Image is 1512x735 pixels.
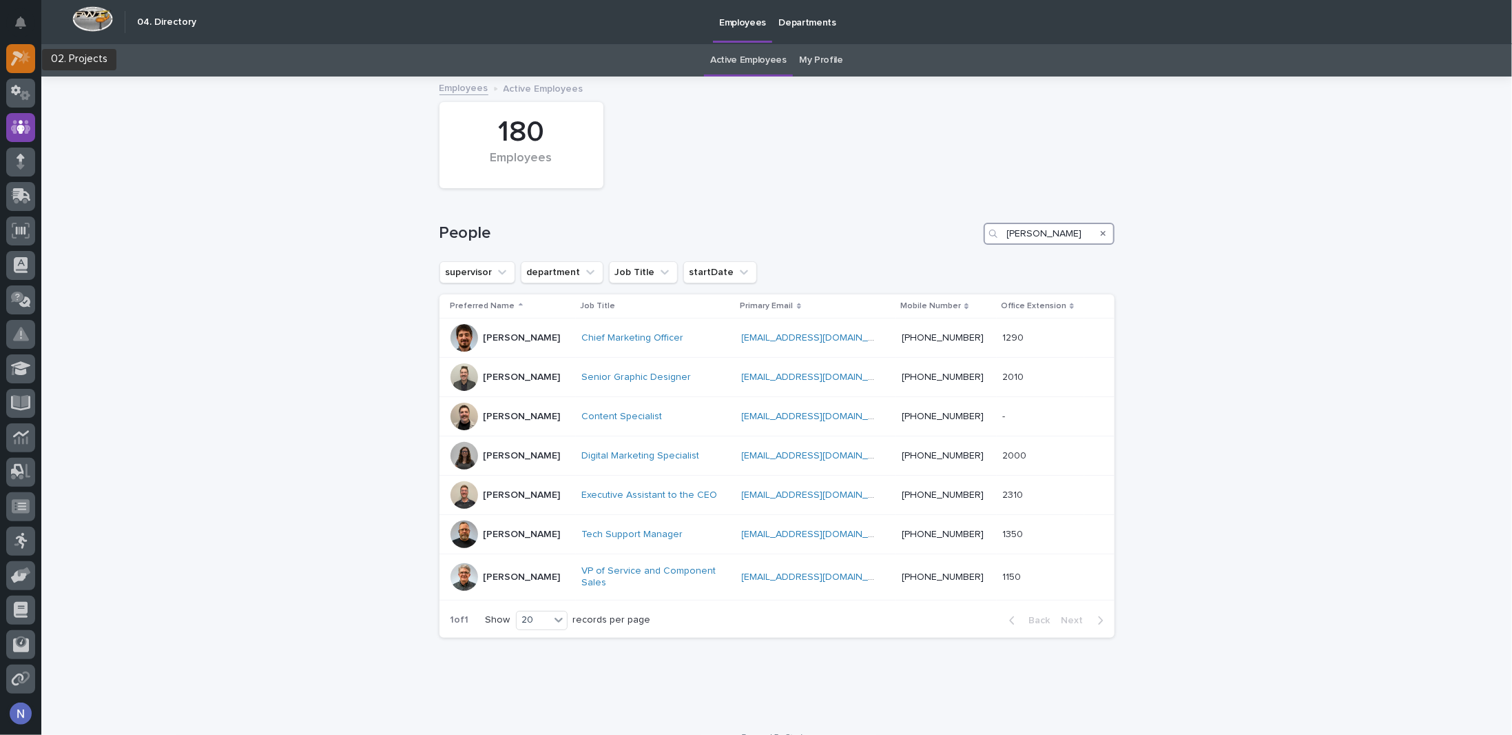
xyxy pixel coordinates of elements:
[581,450,699,462] a: Digital Marketing Specialist
[439,515,1115,554] tr: [PERSON_NAME]Tech Support Manager [EMAIL_ADDRESS][DOMAIN_NAME] [PHONE_NUMBER]13501350
[439,397,1115,436] tr: [PERSON_NAME]Content Specialist [EMAIL_ADDRESS][DOMAIN_NAME] [PHONE_NUMBER]--
[517,613,550,627] div: 20
[1056,614,1115,627] button: Next
[484,411,561,423] p: [PERSON_NAME]
[710,44,787,77] a: Active Employees
[581,565,719,589] a: VP of Service and Component Sales
[1002,526,1026,541] p: 1350
[484,332,561,344] p: [PERSON_NAME]
[580,299,615,314] p: Job Title
[137,17,196,28] h2: 04. Directory
[439,436,1115,476] tr: [PERSON_NAME]Digital Marketing Specialist [EMAIL_ADDRESS][DOMAIN_NAME] [PHONE_NUMBER]20002000
[581,529,683,541] a: Tech Support Manager
[521,261,603,283] button: department
[484,572,561,583] p: [PERSON_NAME]
[1002,487,1026,501] p: 2310
[72,6,113,32] img: Workspace Logo
[484,372,561,383] p: [PERSON_NAME]
[439,358,1115,397] tr: [PERSON_NAME]Senior Graphic Designer [EMAIL_ADDRESS][DOMAIN_NAME] [PHONE_NUMBER]20102010
[439,79,488,95] a: Employees
[984,223,1115,245] input: Search
[900,299,961,314] p: Mobile Number
[486,614,510,626] p: Show
[741,299,794,314] p: Primary Email
[902,572,984,582] a: [PHONE_NUMBER]
[1002,330,1026,344] p: 1290
[439,603,480,637] p: 1 of 1
[742,372,898,382] a: [EMAIL_ADDRESS][DOMAIN_NAME]
[902,333,984,343] a: [PHONE_NUMBER]
[742,333,898,343] a: [EMAIL_ADDRESS][DOMAIN_NAME]
[1001,299,1066,314] p: Office Extension
[1002,408,1008,423] p: -
[439,319,1115,358] tr: [PERSON_NAME]Chief Marketing Officer [EMAIL_ADDRESS][DOMAIN_NAME] [PHONE_NUMBER]12901290
[439,476,1115,515] tr: [PERSON_NAME]Executive Assistant to the CEO [EMAIL_ADDRESS][DOMAIN_NAME] [PHONE_NUMBER]23102310
[1002,447,1029,462] p: 2000
[1002,569,1024,583] p: 1150
[504,80,583,95] p: Active Employees
[902,530,984,539] a: [PHONE_NUMBER]
[581,332,683,344] a: Chief Marketing Officer
[439,223,978,243] h1: People
[439,554,1115,601] tr: [PERSON_NAME]VP of Service and Component Sales [EMAIL_ADDRESS][DOMAIN_NAME] [PHONE_NUMBER]11501150
[742,451,898,461] a: [EMAIL_ADDRESS][DOMAIN_NAME]
[902,451,984,461] a: [PHONE_NUMBER]
[799,44,843,77] a: My Profile
[6,699,35,728] button: users-avatar
[6,8,35,37] button: Notifications
[484,529,561,541] p: [PERSON_NAME]
[1021,616,1050,625] span: Back
[581,372,691,383] a: Senior Graphic Designer
[1061,616,1092,625] span: Next
[581,411,662,423] a: Content Specialist
[742,572,898,582] a: [EMAIL_ADDRESS][DOMAIN_NAME]
[742,490,898,500] a: [EMAIL_ADDRESS][DOMAIN_NAME]
[451,299,515,314] p: Preferred Name
[573,614,651,626] p: records per page
[998,614,1056,627] button: Back
[17,17,35,39] div: Notifications
[484,450,561,462] p: [PERSON_NAME]
[683,261,757,283] button: startDate
[484,490,561,501] p: [PERSON_NAME]
[742,412,898,421] a: [EMAIL_ADDRESS][DOMAIN_NAME]
[439,261,515,283] button: supervisor
[902,490,984,500] a: [PHONE_NUMBER]
[742,530,898,539] a: [EMAIL_ADDRESS][DOMAIN_NAME]
[463,151,580,180] div: Employees
[902,372,984,382] a: [PHONE_NUMBER]
[609,261,678,283] button: Job Title
[1002,369,1026,383] p: 2010
[902,412,984,421] a: [PHONE_NUMBER]
[463,115,580,150] div: 180
[581,490,717,501] a: Executive Assistant to the CEO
